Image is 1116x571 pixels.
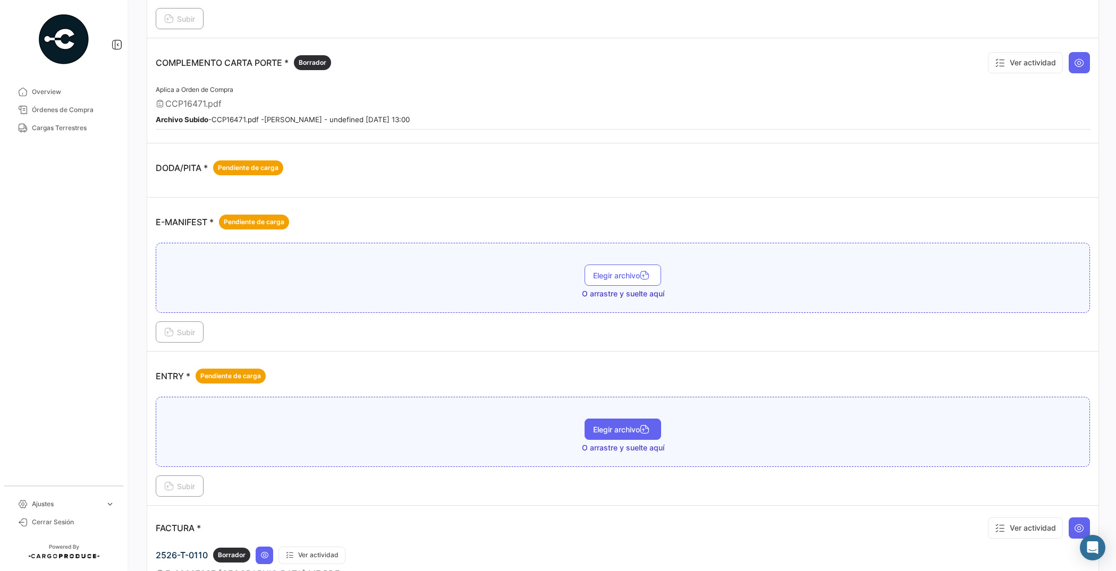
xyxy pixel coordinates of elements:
[156,215,289,229] p: E-MANIFEST *
[37,13,90,66] img: powered-by.png
[156,160,283,175] p: DODA/PITA *
[593,425,653,434] span: Elegir archivo
[593,271,653,280] span: Elegir archivo
[9,83,119,101] a: Overview
[156,550,208,560] span: 2526-T-0110
[156,523,201,533] p: FACTURA *
[1080,535,1105,560] div: Abrir Intercom Messenger
[218,163,278,173] span: Pendiente de carga
[278,547,345,564] button: Ver actividad
[156,115,410,124] small: - CCP16471.pdf - [PERSON_NAME] - undefined [DATE] 13:00
[105,499,115,509] span: expand_more
[32,517,115,527] span: Cerrar Sesión
[156,86,233,93] span: Aplica a Orden de Compra
[165,98,222,109] span: CCP16471.pdf
[32,499,101,509] span: Ajustes
[218,550,246,560] span: Borrador
[156,55,331,70] p: COMPLEMENTO CARTA PORTE *
[156,369,266,383] p: ENTRY *
[32,123,115,133] span: Cargas Terrestres
[224,217,284,227] span: Pendiente de carga
[164,482,195,491] span: Subir
[9,119,119,137] a: Cargas Terrestres
[988,517,1063,539] button: Ver actividad
[299,58,326,67] span: Borrador
[585,265,661,286] button: Elegir archivo
[585,419,661,440] button: Elegir archivo
[164,14,195,23] span: Subir
[156,8,204,29] button: Subir
[200,371,261,381] span: Pendiente de carga
[988,52,1063,73] button: Ver actividad
[156,475,204,497] button: Subir
[156,115,208,124] b: Archivo Subido
[582,442,664,453] span: O arrastre y suelte aquí
[32,105,115,115] span: Órdenes de Compra
[156,321,204,343] button: Subir
[32,87,115,97] span: Overview
[9,101,119,119] a: Órdenes de Compra
[164,328,195,337] span: Subir
[582,288,664,299] span: O arrastre y suelte aquí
